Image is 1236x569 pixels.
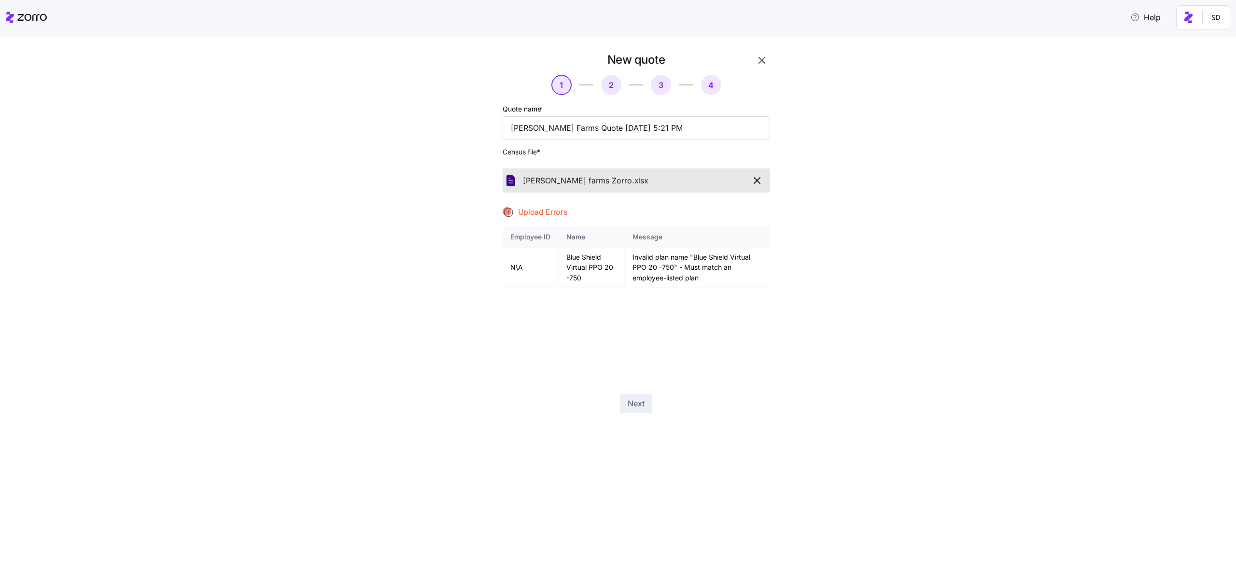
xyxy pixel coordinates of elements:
span: Next [628,398,645,409]
label: Quote name [503,104,545,114]
button: 2 [601,75,621,95]
span: Upload Errors [518,206,567,218]
button: Help [1123,8,1168,27]
td: Blue Shield Virtual PPO 20 -750 [559,248,625,288]
button: 3 [651,75,671,95]
img: 038087f1531ae87852c32fa7be65e69b [1208,10,1224,25]
span: [PERSON_NAME] farms Zorro. [523,175,634,187]
button: Next [620,394,652,413]
input: Quote name [503,116,770,139]
div: Employee ID [510,232,550,242]
span: Help [1130,12,1161,23]
button: 4 [701,75,721,95]
div: Message [632,232,762,242]
td: N\A [503,248,559,288]
span: xlsx [634,175,648,187]
span: Census file * [503,147,770,157]
td: Invalid plan name "Blue Shield Virtual PPO 20 -750" - Must match an employee-listed plan [625,248,770,288]
div: Name [566,232,617,242]
h1: New quote [607,52,665,67]
button: 1 [551,75,572,95]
